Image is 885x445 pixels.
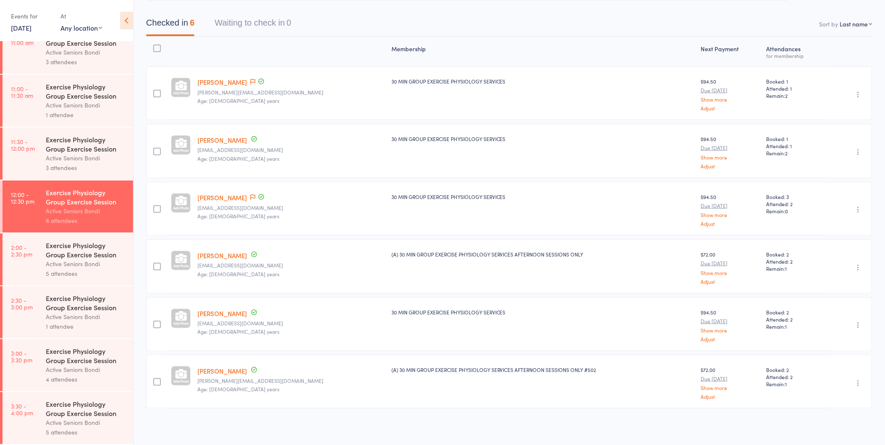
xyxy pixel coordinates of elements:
[197,205,385,211] small: scarnell@bigpond.net.au
[46,188,126,206] div: Exercise Physiology Group Exercise Session
[60,9,102,23] div: At
[391,135,694,142] div: 30 MIN GROUP EXERCISE PHYSIOLOGY SERVICES
[197,309,247,318] a: [PERSON_NAME]
[46,163,126,173] div: 3 attendees
[46,216,126,225] div: 6 attendees
[767,200,824,207] span: Attended: 2
[46,427,126,437] div: 5 attendees
[763,40,827,63] div: Atten­dances
[701,78,759,111] div: $94.50
[701,105,759,111] a: Adjust
[197,385,279,393] span: Age: [DEMOGRAPHIC_DATA] years
[767,193,824,200] span: Booked: 3
[46,57,126,67] div: 3 attendees
[767,309,824,316] span: Booked: 2
[701,251,759,284] div: $72.00
[197,366,247,375] a: [PERSON_NAME]
[11,244,32,257] time: 2:00 - 2:30 pm
[197,136,247,144] a: [PERSON_NAME]
[701,221,759,226] a: Adjust
[767,265,824,272] span: Remain:
[46,206,126,216] div: Active Seniors Bondi
[785,265,787,272] span: 1
[701,203,759,209] small: Due [DATE]
[767,85,824,92] span: Attended: 1
[391,309,694,316] div: 30 MIN GROUP EXERCISE PHYSIOLOGY SERVICES
[11,23,32,32] a: [DATE]
[3,339,133,391] a: 3:00 -3:30 pmExercise Physiology Group Exercise SessionActive Seniors Bondi4 attendees
[767,92,824,99] span: Remain:
[701,163,759,169] a: Adjust
[46,346,126,365] div: Exercise Physiology Group Exercise Session
[46,82,126,100] div: Exercise Physiology Group Exercise Session
[197,251,247,260] a: [PERSON_NAME]
[767,258,824,265] span: Attended: 2
[767,251,824,258] span: Booked: 2
[701,309,759,342] div: $94.50
[46,100,126,110] div: Active Seniors Bondi
[190,18,194,27] div: 6
[701,394,759,399] a: Adjust
[46,259,126,269] div: Active Seniors Bondi
[3,128,133,180] a: 11:30 -12:00 pmExercise Physiology Group Exercise SessionActive Seniors Bondi3 attendees
[767,149,824,157] span: Remain:
[701,376,759,382] small: Due [DATE]
[3,392,133,444] a: 3:30 -4:00 pmExercise Physiology Group Exercise SessionActive Seniors Bondi5 attendees
[46,241,126,259] div: Exercise Physiology Group Exercise Session
[701,154,759,160] a: Show more
[11,9,52,23] div: Events for
[197,89,385,95] small: susan.beinart2@gmail.com
[785,92,788,99] span: 2
[197,270,279,277] span: Age: [DEMOGRAPHIC_DATA] years
[701,260,759,266] small: Due [DATE]
[391,251,694,258] div: (A) 30 MIN GROUP EXERCISE PHYSIOLOGY SERVICES AFTERNOON SESSIONS ONLY
[701,193,759,226] div: $94.50
[197,78,247,86] a: [PERSON_NAME]
[701,87,759,93] small: Due [DATE]
[146,14,194,36] button: Checked in6
[767,78,824,85] span: Booked: 1
[767,207,824,215] span: Remain:
[701,327,759,333] a: Show more
[701,279,759,284] a: Adjust
[11,138,35,152] time: 11:30 - 12:00 pm
[701,385,759,390] a: Show more
[767,53,824,58] div: for membership
[388,40,698,63] div: Membership
[767,135,824,142] span: Booked: 1
[3,181,133,233] a: 12:00 -12:30 pmExercise Physiology Group Exercise SessionActive Seniors Bondi6 attendees
[46,293,126,312] div: Exercise Physiology Group Exercise Session
[701,270,759,275] a: Show more
[391,366,694,373] div: (A) 30 MIN GROUP EXERCISE PHYSIOLOGY SERVICES AFTERNOON SESSIONS ONLY #502
[46,110,126,120] div: 1 attendee
[197,378,385,384] small: jean.whittlam@gmail.com
[701,336,759,342] a: Adjust
[46,312,126,322] div: Active Seniors Bondi
[11,191,34,204] time: 12:00 - 12:30 pm
[197,328,279,335] span: Age: [DEMOGRAPHIC_DATA] years
[3,233,133,285] a: 2:00 -2:30 pmExercise Physiology Group Exercise SessionActive Seniors Bondi5 attendees
[767,316,824,323] span: Attended: 2
[819,20,838,28] label: Sort by
[11,403,33,416] time: 3:30 - 4:00 pm
[46,418,126,427] div: Active Seniors Bondi
[767,142,824,149] span: Attended: 1
[46,322,126,331] div: 1 attendee
[197,147,385,153] small: mebuzo@optusnet.com.au
[11,350,32,363] time: 3:00 - 3:30 pm
[701,145,759,151] small: Due [DATE]
[46,135,126,153] div: Exercise Physiology Group Exercise Session
[197,212,279,220] span: Age: [DEMOGRAPHIC_DATA] years
[785,380,787,387] span: 1
[701,135,759,168] div: $94.50
[701,212,759,217] a: Show more
[785,323,787,330] span: 1
[767,380,824,387] span: Remain:
[197,320,385,326] small: charmaines@hotmail.com
[391,193,694,200] div: 30 MIN GROUP EXERCISE PHYSIOLOGY SERVICES
[701,318,759,324] small: Due [DATE]
[391,78,694,85] div: 30 MIN GROUP EXERCISE PHYSIOLOGY SERVICES
[697,40,763,63] div: Next Payment
[3,286,133,338] a: 2:30 -3:00 pmExercise Physiology Group Exercise SessionActive Seniors Bondi1 attendee
[46,374,126,384] div: 4 attendees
